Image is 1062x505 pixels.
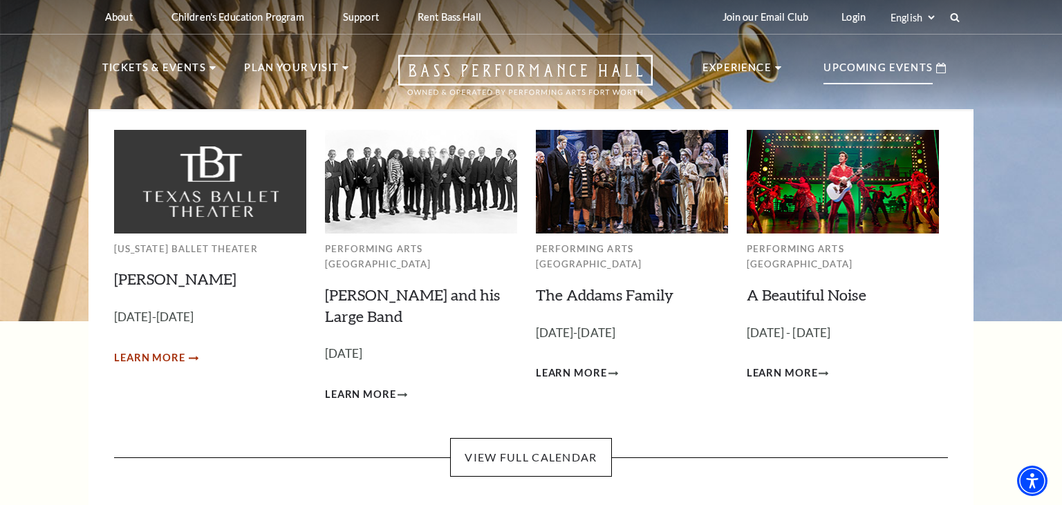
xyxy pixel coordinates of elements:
[171,11,304,23] p: Children's Education Program
[536,365,618,382] a: Learn More The Addams Family
[114,350,196,367] a: Learn More Peter Pan
[325,386,407,403] a: Learn More Lyle Lovett and his Large Band
[747,241,939,272] p: Performing Arts [GEOGRAPHIC_DATA]
[823,59,933,84] p: Upcoming Events
[702,59,772,84] p: Experience
[747,323,939,343] p: [DATE] - [DATE]
[536,285,673,304] a: The Addams Family
[325,344,517,364] p: [DATE]
[1017,466,1047,496] div: Accessibility Menu
[114,241,306,257] p: [US_STATE] Ballet Theater
[343,11,379,23] p: Support
[536,365,607,382] span: Learn More
[747,285,866,304] a: A Beautiful Noise
[536,241,728,272] p: Performing Arts [GEOGRAPHIC_DATA]
[114,350,185,367] span: Learn More
[536,130,728,233] img: Performing Arts Fort Worth
[105,11,133,23] p: About
[325,386,396,403] span: Learn More
[114,130,306,233] img: Texas Ballet Theater
[418,11,481,23] p: Rent Bass Hall
[114,269,236,288] a: [PERSON_NAME]
[747,130,939,233] img: Performing Arts Fort Worth
[325,285,500,325] a: [PERSON_NAME] and his Large Band
[244,59,339,84] p: Plan Your Visit
[450,438,611,477] a: View Full Calendar
[325,241,517,272] p: Performing Arts [GEOGRAPHIC_DATA]
[747,365,829,382] a: Learn More A Beautiful Noise
[102,59,206,84] p: Tickets & Events
[348,55,702,109] a: Open this option
[747,365,818,382] span: Learn More
[114,307,306,327] p: [DATE]-[DATE]
[325,130,517,233] img: Performing Arts Fort Worth
[536,323,728,343] p: [DATE]-[DATE]
[888,11,937,24] select: Select:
